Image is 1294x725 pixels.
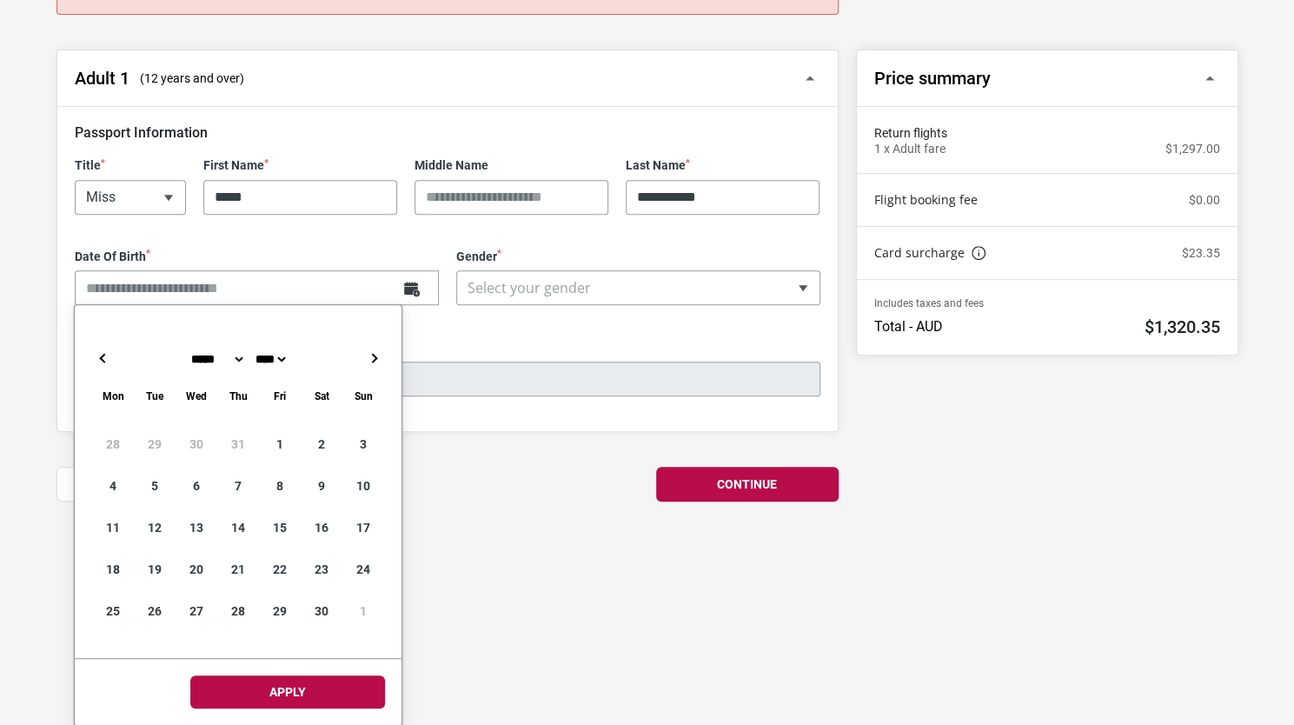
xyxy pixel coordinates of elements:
[342,465,384,507] div: 10
[56,467,239,502] button: Back
[75,340,820,355] label: Email Address
[134,386,176,406] div: Tuesday
[176,590,217,632] div: 27
[75,249,439,264] label: Date Of Birth
[363,348,384,369] button: →
[1165,142,1220,156] p: $1,297.00
[1189,193,1220,208] p: $0.00
[75,158,186,173] label: Title
[874,191,978,209] a: Flight booking fee
[140,70,244,87] span: (12 years and over)
[259,507,301,549] div: 15
[134,507,176,549] div: 12
[626,158,820,173] label: Last Name
[874,124,1220,142] span: Return flights
[656,467,839,502] button: Continue
[259,423,301,465] div: 1
[176,423,217,465] div: 30
[176,386,217,406] div: Wednesday
[176,465,217,507] div: 6
[92,549,134,590] div: 18
[92,465,134,507] div: 4
[857,50,1238,107] button: Price summary
[301,590,342,632] div: 30
[217,465,259,507] div: 7
[874,142,946,156] p: 1 x Adult fare
[301,507,342,549] div: 16
[301,465,342,507] div: 9
[92,386,134,406] div: Monday
[92,348,113,369] button: ←
[92,590,134,632] div: 25
[1182,246,1220,261] p: $23.35
[134,465,176,507] div: 5
[415,158,608,173] label: Middle Name
[134,549,176,590] div: 19
[342,590,384,632] div: 1
[75,124,820,141] h3: Passport Information
[92,423,134,465] div: 28
[57,50,838,107] button: Adult 1 (12 years and over)
[203,158,397,173] label: First Name
[301,549,342,590] div: 23
[217,590,259,632] div: 28
[468,278,591,297] span: Select your gender
[457,271,820,305] span: Select your gender
[217,386,259,406] div: Thursday
[190,675,385,708] button: Apply
[75,180,186,215] span: Miss
[342,386,384,406] div: Sunday
[874,297,1220,309] p: Includes taxes and fees
[874,244,985,262] a: Card surcharge
[301,386,342,406] div: Saturday
[259,386,301,406] div: Friday
[92,507,134,549] div: 11
[217,423,259,465] div: 31
[75,68,129,89] h2: Adult 1
[874,318,943,336] p: Total - AUD
[456,249,820,264] label: Gender
[217,507,259,549] div: 14
[342,549,384,590] div: 24
[301,423,342,465] div: 2
[176,549,217,590] div: 20
[259,465,301,507] div: 8
[456,270,820,305] span: Select your gender
[134,590,176,632] div: 26
[259,549,301,590] div: 22
[1145,316,1220,337] h2: $1,320.35
[342,423,384,465] div: 3
[342,507,384,549] div: 17
[176,507,217,549] div: 13
[134,423,176,465] div: 29
[874,68,991,89] h2: Price summary
[259,590,301,632] div: 29
[217,549,259,590] div: 21
[76,181,185,214] span: Miss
